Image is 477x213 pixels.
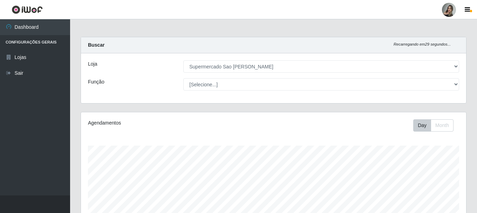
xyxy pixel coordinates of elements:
i: Recarregando em 29 segundos... [394,42,451,46]
img: CoreUI Logo [12,5,43,14]
label: Loja [88,60,97,68]
div: Agendamentos [88,119,237,127]
strong: Buscar [88,42,104,48]
div: Toolbar with button groups [413,119,459,132]
button: Month [431,119,454,132]
label: Função [88,78,104,86]
button: Day [413,119,431,132]
div: First group [413,119,454,132]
